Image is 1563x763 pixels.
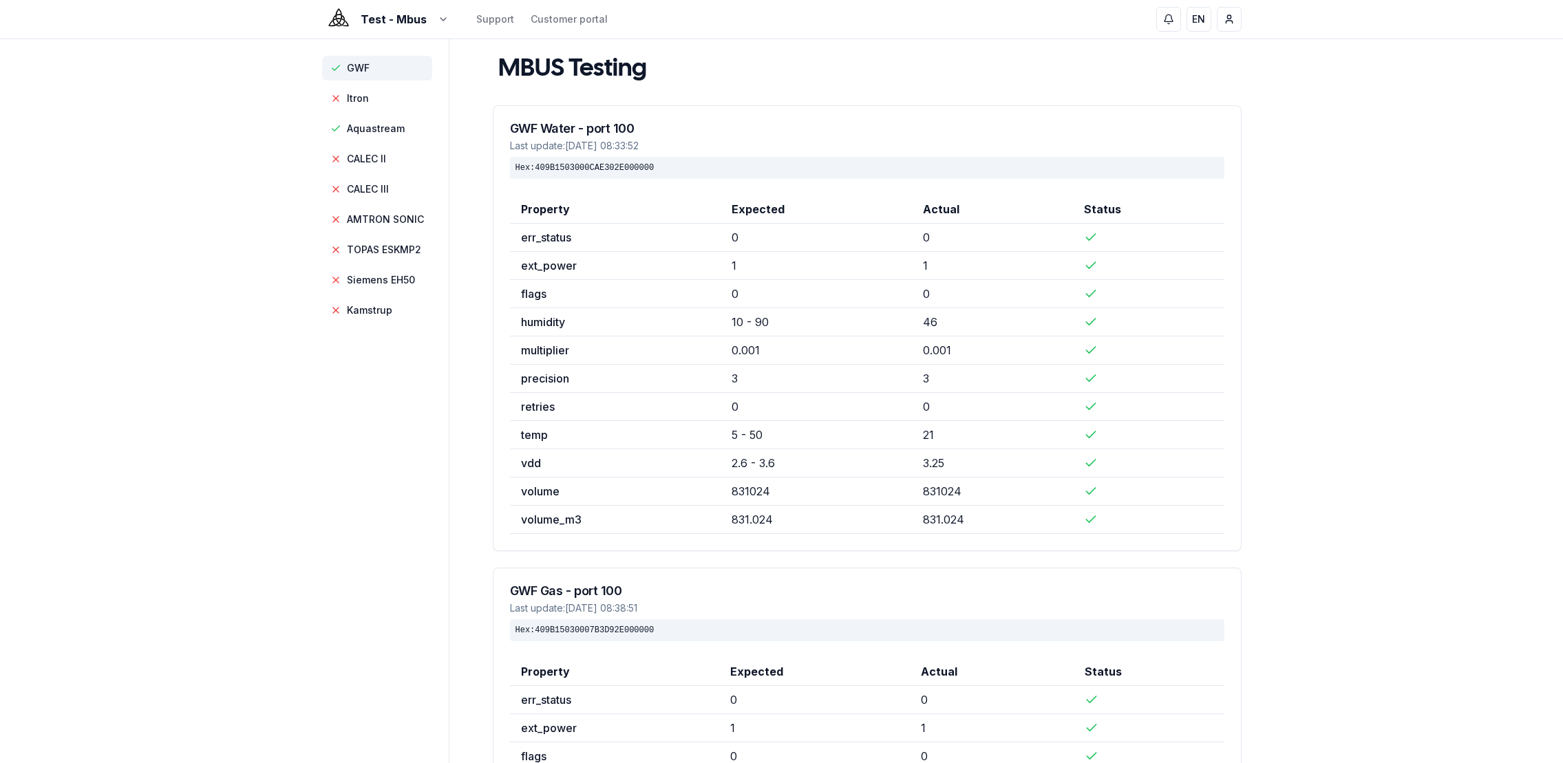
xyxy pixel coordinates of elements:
[510,449,721,477] td: vdd
[510,714,720,742] td: ext_power
[912,336,1074,365] td: 0.001
[510,477,721,506] td: volume
[912,195,1074,224] th: Actual
[912,477,1074,506] td: 831024
[1073,195,1224,224] th: Status
[1187,7,1211,32] button: EN
[721,336,912,365] td: 0.001
[347,92,369,105] span: Itron
[721,252,912,280] td: 1
[347,273,415,287] span: Siemens EH50
[347,243,421,257] span: TOPAS ESKMP2
[347,152,386,166] span: CALEC II
[912,224,1074,252] td: 0
[910,686,1074,714] td: 0
[1192,12,1205,26] span: EN
[510,421,721,449] td: temp
[912,506,1074,534] td: 831.024
[347,213,424,226] span: AMTRON SONIC
[510,619,1224,641] div: Hex: 409B15030007B3D92E000000
[361,11,427,28] span: Test - Mbus
[912,308,1074,336] td: 46
[719,658,910,686] th: Expected
[721,449,912,477] td: 2.6 - 3.6
[510,336,721,365] td: multiplier
[721,506,912,534] td: 831.024
[721,308,912,336] td: 10 - 90
[721,195,912,224] th: Expected
[912,252,1074,280] td: 1
[510,308,721,336] td: humidity
[721,365,912,393] td: 3
[347,182,389,196] span: CALEC III
[510,195,721,224] th: Property
[910,714,1074,742] td: 1
[721,393,912,421] td: 0
[721,477,912,506] td: 831024
[510,601,1224,615] div: Last update: [DATE] 08:38:51
[322,3,355,36] img: Evoly Logo
[510,224,721,252] td: err_status
[510,658,720,686] th: Property
[510,585,1224,597] h3: GWF Gas - port 100
[510,393,721,421] td: retries
[912,280,1074,308] td: 0
[347,122,405,136] span: Aquastream
[912,393,1074,421] td: 0
[347,61,370,75] span: GWF
[498,56,647,83] h1: MBUS Testing
[347,303,392,317] span: Kamstrup
[721,224,912,252] td: 0
[912,449,1074,477] td: 3.25
[910,658,1074,686] th: Actual
[476,12,514,26] a: Support
[721,421,912,449] td: 5 - 50
[510,506,721,534] td: volume_m3
[912,421,1074,449] td: 21
[510,365,721,393] td: precision
[322,11,449,28] button: Test - Mbus
[510,122,1224,135] h3: GWF Water - port 100
[510,157,1224,179] div: Hex: 409B1503000CAE302E000000
[721,280,912,308] td: 0
[719,686,910,714] td: 0
[912,365,1074,393] td: 3
[510,139,1224,153] div: Last update: [DATE] 08:33:52
[1074,658,1224,686] th: Status
[531,12,608,26] a: Customer portal
[719,714,910,742] td: 1
[510,252,721,280] td: ext_power
[510,686,720,714] td: err_status
[510,280,721,308] td: flags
